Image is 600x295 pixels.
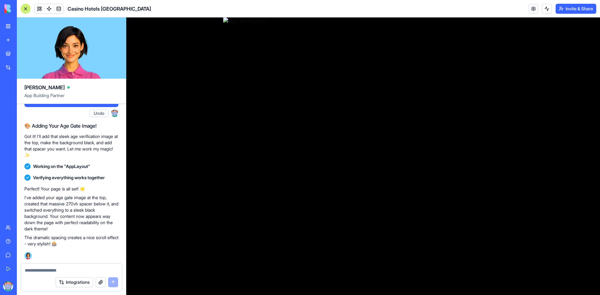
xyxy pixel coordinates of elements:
[90,110,108,117] button: Undo
[24,84,65,91] span: [PERSON_NAME]
[24,234,118,247] p: The dramatic spacing creates a nice scroll effect - very stylish! 🎰
[24,122,118,130] h2: 🎨 Adding Your Age Gate Image!
[33,163,90,170] span: Working on the "AppLayout"
[4,4,43,13] img: logo
[3,281,13,291] img: ACg8ocLN9tSb7AZ9LENgEJ_ZtFLI6ujxFoglXyu1nnwU7XXo9kGfUNk=s96-c
[24,133,118,158] p: Got it! I'll add that sleek age verification image at the top, make the background black, and add...
[24,92,118,104] span: App Building Partner
[24,194,118,232] p: I've added your age gate image at the top, created that massive 270vh spacer below it, and switch...
[33,175,105,181] span: Verifying everything works together
[56,277,93,287] button: Integrations
[67,5,151,12] span: Casino Hotels [GEOGRAPHIC_DATA]
[24,186,118,192] p: Perfect! Your page is all set! 🌟
[111,110,118,117] img: ACg8ocLN9tSb7AZ9LENgEJ_ZtFLI6ujxFoglXyu1nnwU7XXo9kGfUNk=s96-c
[556,4,596,14] button: Invite & Share
[24,252,32,259] img: Ella_00000_wcx2te.png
